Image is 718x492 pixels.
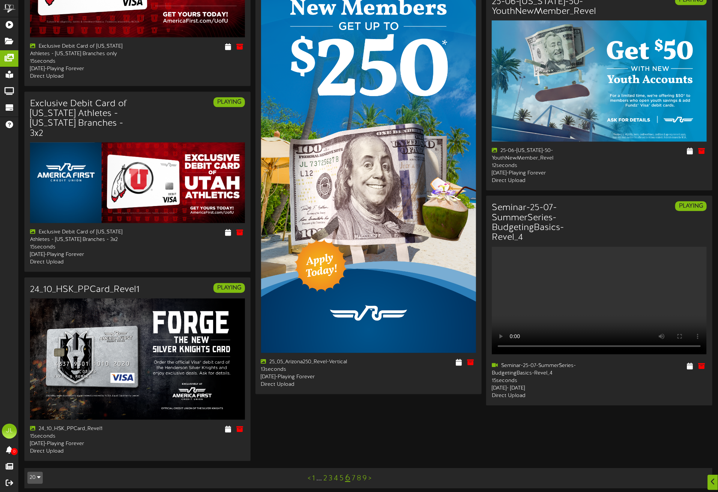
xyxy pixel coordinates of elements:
[30,73,132,80] div: Direct Upload
[261,381,363,388] div: Direct Upload
[30,244,132,251] div: 15 seconds
[30,448,132,455] div: Direct Upload
[492,147,594,162] div: 25-06-[US_STATE]-50-YouthNewMember_Revel
[30,285,140,295] h3: 24_10_HSK_PPCard_Revel1
[368,474,371,483] a: >
[261,358,363,366] div: 25_05_Arizona250_Revel-Vertical
[30,425,132,433] div: 24_10_HSK_PPCard_Revel1
[30,142,245,223] img: b6baed83-5738-41b6-b543-014e4783a93023_07_uofu_debitcard_revel3x2.jpg
[492,247,707,354] video: Your browser does not support HTML5 video.
[334,474,338,483] a: 4
[492,162,594,170] div: 12 seconds
[30,43,132,58] div: Exclusive Debit Card of [US_STATE] Athletes - [US_STATE] Branches only
[492,392,594,400] div: Direct Upload
[30,251,132,259] div: [DATE] - Playing Forever
[30,65,132,73] div: [DATE] - Playing Forever
[261,373,363,381] div: [DATE] - Playing Forever
[316,474,322,483] a: ...
[339,474,344,483] a: 5
[492,385,594,392] div: [DATE] - [DATE]
[345,473,350,483] a: 6
[352,474,355,483] a: 7
[357,474,361,483] a: 8
[492,177,594,185] div: Direct Upload
[492,20,707,141] img: ea8242ea-f35e-4531-825d-33ce30037ef2.png
[30,433,132,440] div: 15 seconds
[492,362,594,377] div: Seminar-25-07-SummerSeries-BudgetingBasics-Revel_4
[261,366,363,373] div: 13 seconds
[308,474,311,483] a: <
[492,170,594,177] div: [DATE] - Playing Forever
[679,203,703,209] strong: PLAYING
[30,440,132,448] div: [DATE] - Playing Forever
[2,424,17,439] div: JL
[27,472,43,484] button: 20
[217,99,241,105] strong: PLAYING
[492,203,594,243] h3: Seminar-25-07-SummerSeries-BudgetingBasics-Revel_4
[323,474,327,483] a: 2
[30,229,132,244] div: Exclusive Debit Card of [US_STATE] Athletes - [US_STATE] Branches - 3x2
[362,474,367,483] a: 9
[30,99,132,139] h3: Exclusive Debit Card of [US_STATE] Athletes - [US_STATE] Branches - 3x2
[329,474,332,483] a: 3
[11,448,18,455] span: 0
[30,58,132,65] div: 15 seconds
[30,259,132,266] div: Direct Upload
[312,474,315,483] a: 1
[217,284,241,291] strong: PLAYING
[30,298,245,419] img: 1946615f-d2e7-4412-bd04-8e281f10eb92.png
[492,377,594,385] div: 15 seconds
